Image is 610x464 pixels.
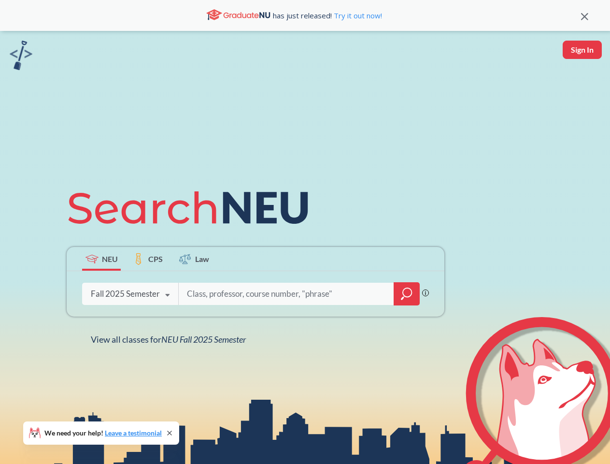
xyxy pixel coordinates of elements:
[10,41,32,70] img: sandbox logo
[332,11,382,20] a: Try it out now!
[10,41,32,73] a: sandbox logo
[102,253,118,264] span: NEU
[91,334,246,345] span: View all classes for
[195,253,209,264] span: Law
[186,284,387,304] input: Class, professor, course number, "phrase"
[148,253,163,264] span: CPS
[44,430,162,436] span: We need your help!
[273,10,382,21] span: has just released!
[394,282,420,305] div: magnifying glass
[401,287,412,301] svg: magnifying glass
[161,334,246,345] span: NEU Fall 2025 Semester
[91,289,160,299] div: Fall 2025 Semester
[563,41,602,59] button: Sign In
[105,429,162,437] a: Leave a testimonial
